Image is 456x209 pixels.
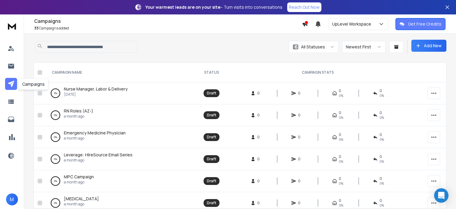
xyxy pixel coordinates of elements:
p: Campaigns added [34,26,302,31]
th: CAMPAIGN STATS [228,63,407,82]
div: Open Intercom Messenger [434,188,449,203]
a: Reach Out Now [287,2,321,12]
button: M [6,193,18,205]
span: 33 [34,26,38,31]
p: Get Free Credits [408,21,441,27]
img: logo [6,20,18,32]
div: Campaigns [18,78,49,90]
p: UpLevel Workspace [332,21,374,27]
p: – Turn visits into conversations [145,4,282,10]
p: Reach Out Now [289,4,320,10]
th: STATUS [195,63,228,82]
strong: Your warmest leads are on your site [145,4,220,10]
th: CAMPAIGN NAME [45,63,195,82]
h1: Campaigns [34,17,302,25]
button: Get Free Credits [395,18,446,30]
